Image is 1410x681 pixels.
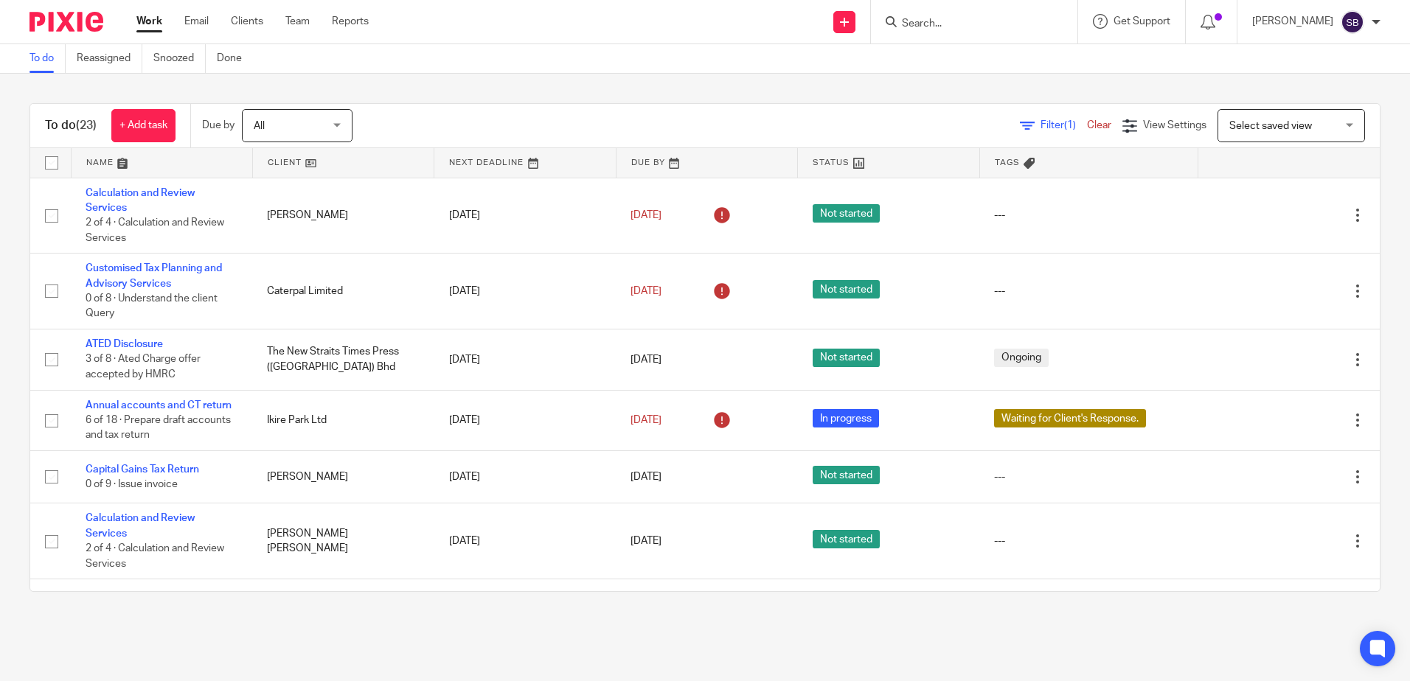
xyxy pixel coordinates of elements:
td: [DATE] [434,451,616,503]
span: Not started [813,349,880,367]
a: Done [217,44,253,73]
td: [DATE] [434,178,616,254]
div: --- [994,284,1183,298]
span: [DATE] [631,536,661,546]
a: Capital Gains Tax Return [86,464,199,475]
span: In progress [813,409,879,427]
p: [PERSON_NAME] [1252,14,1333,29]
td: Caterpal Limited [252,254,434,329]
span: Filter [1041,120,1087,130]
span: Not started [813,466,880,484]
a: ATED Disclosure [86,339,163,349]
span: Select saved view [1229,121,1312,131]
a: Email [184,14,209,29]
span: Not started [813,204,880,223]
td: [PERSON_NAME] [PERSON_NAME] [252,503,434,579]
span: 3 of 8 · Ated Charge offer accepted by HMRC [86,355,201,380]
td: [DATE] [434,579,616,632]
td: [PERSON_NAME] [252,178,434,254]
span: 2 of 4 · Calculation and Review Services [86,217,224,243]
span: View Settings [1143,120,1206,130]
span: Tags [995,158,1020,167]
span: Ongoing [994,349,1049,367]
div: --- [994,534,1183,548]
span: Waiting for Client's Response. [994,409,1146,427]
a: + Add task [111,109,176,142]
span: All [254,121,265,131]
span: 0 of 8 · Understand the client Query [86,293,218,319]
td: [DATE] [434,329,616,390]
a: Calculation and Review Services [86,188,195,213]
span: [DATE] [631,286,661,296]
span: [DATE] [631,472,661,482]
span: 6 of 18 · Prepare draft accounts and tax return [86,415,231,441]
a: Reassigned [77,44,142,73]
div: --- [994,208,1183,223]
span: (23) [76,119,97,131]
span: [DATE] [631,415,661,425]
a: Team [285,14,310,29]
a: Annual accounts and CT return [86,400,232,411]
p: Due by [202,118,235,133]
a: Reports [332,14,369,29]
td: Ikire Park Ltd [252,390,434,450]
span: 0 of 9 · Issue invoice [86,479,178,489]
div: --- [994,469,1183,484]
a: Clients [231,14,263,29]
a: Calculation and Review Services [86,513,195,538]
input: Search [900,18,1033,31]
span: Not started [813,280,880,298]
span: [DATE] [631,210,661,220]
span: (1) [1064,120,1076,130]
img: svg%3E [1341,10,1364,34]
span: 2 of 4 · Calculation and Review Services [86,543,224,569]
a: Customised Tax Planning and Advisory Services [86,263,222,288]
img: Pixie [29,12,103,32]
span: [DATE] [631,355,661,365]
td: [DATE] [434,254,616,329]
span: Not started [813,530,880,548]
td: [PERSON_NAME] [PERSON_NAME] [252,579,434,632]
a: To do [29,44,66,73]
td: The New Straits Times Press ([GEOGRAPHIC_DATA]) Bhd [252,329,434,390]
td: [DATE] [434,503,616,579]
h1: To do [45,118,97,133]
span: Get Support [1114,16,1170,27]
a: Clear [1087,120,1111,130]
td: [DATE] [434,390,616,450]
a: Snoozed [153,44,206,73]
a: Work [136,14,162,29]
td: [PERSON_NAME] [252,451,434,503]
